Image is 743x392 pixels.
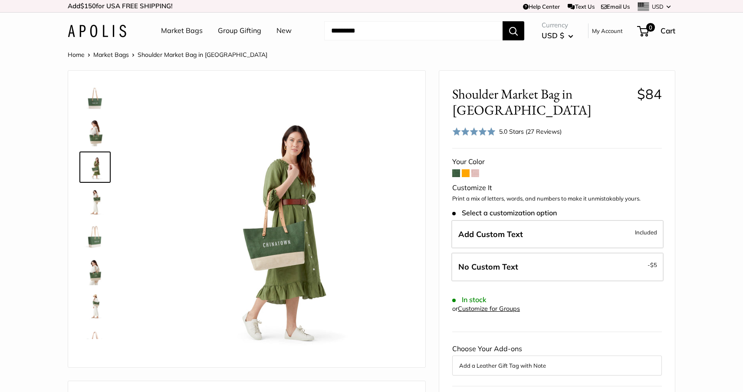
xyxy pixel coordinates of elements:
[458,229,523,239] span: Add Custom Text
[451,253,664,281] label: Leave Blank
[68,51,85,59] a: Home
[637,86,662,102] span: $84
[452,125,562,138] div: 5.0 Stars (27 Reviews)
[452,86,631,118] span: Shoulder Market Bag in [GEOGRAPHIC_DATA]
[79,152,111,183] a: Shoulder Market Bag in Field Green
[451,220,664,249] label: Add Custom Text
[452,194,662,203] p: Print a mix of letters, words, and numbers to make it unmistakably yours.
[503,21,524,40] button: Search
[79,186,111,217] a: Shoulder Market Bag in Field Green
[79,256,111,287] a: Shoulder Market Bag in Field Green
[452,343,662,376] div: Choose Your Add-ons
[81,327,109,355] img: Shoulder Market Bag in Field Green
[81,153,109,181] img: Shoulder Market Bag in Field Green
[592,26,623,36] a: My Account
[542,19,573,31] span: Currency
[459,360,655,371] button: Add a Leather Gift Tag with Note
[80,2,96,10] span: $150
[458,262,518,272] span: No Custom Text
[452,296,487,304] span: In stock
[523,3,560,10] a: Help Center
[81,257,109,285] img: Shoulder Market Bag in Field Green
[452,181,662,194] div: Customize It
[635,227,657,237] span: Included
[68,25,126,37] img: Apolis
[161,24,203,37] a: Market Bags
[79,82,111,113] a: Shoulder Market Bag in Field Green
[601,3,630,10] a: Email Us
[138,51,267,59] span: Shoulder Market Bag in [GEOGRAPHIC_DATA]
[542,31,564,40] span: USD $
[79,325,111,356] a: Shoulder Market Bag in Field Green
[68,49,267,60] nav: Breadcrumb
[276,24,292,37] a: New
[81,119,109,146] img: Shoulder Market Bag in Field Green
[79,221,111,252] a: Shoulder Market Bag in Field Green
[81,292,109,320] img: Shoulder Market Bag in Field Green
[452,209,557,217] span: Select a customization option
[652,3,664,10] span: USD
[79,117,111,148] a: Shoulder Market Bag in Field Green
[542,29,573,43] button: USD $
[452,303,520,315] div: or
[499,127,562,136] div: 5.0 Stars (27 Reviews)
[568,3,594,10] a: Text Us
[646,23,655,32] span: 0
[661,26,675,35] span: Cart
[650,261,657,268] span: $5
[648,260,657,270] span: -
[93,51,129,59] a: Market Bags
[452,155,662,168] div: Your Color
[458,305,520,313] a: Customize for Groups
[79,290,111,322] a: Shoulder Market Bag in Field Green
[638,24,675,38] a: 0 Cart
[324,21,503,40] input: Search...
[81,188,109,216] img: Shoulder Market Bag in Field Green
[81,223,109,250] img: Shoulder Market Bag in Field Green
[218,24,261,37] a: Group Gifting
[81,84,109,112] img: Shoulder Market Bag in Field Green
[138,84,412,359] img: Shoulder Market Bag in Field Green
